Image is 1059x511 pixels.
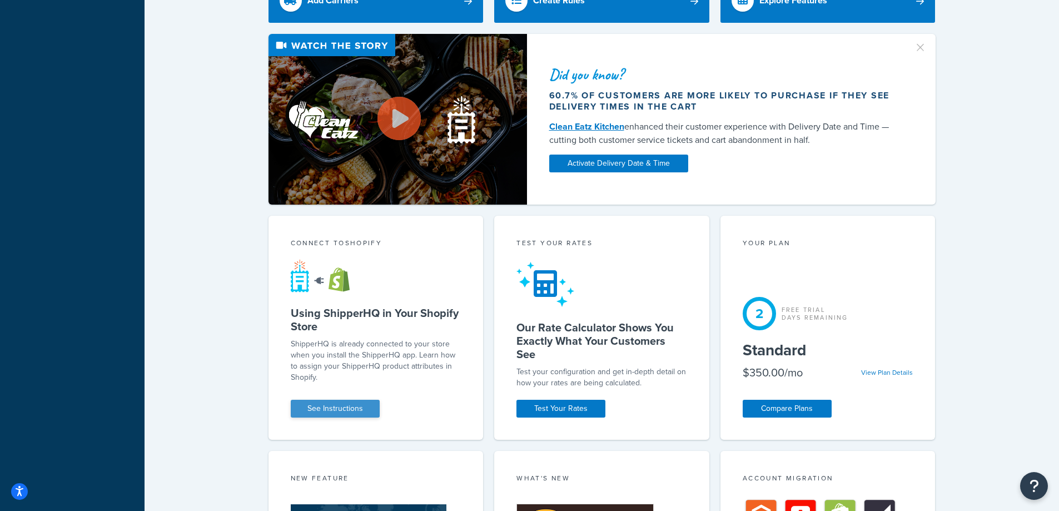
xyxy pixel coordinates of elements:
div: Test your configuration and get in-depth detail on how your rates are being calculated. [516,366,687,389]
div: New Feature [291,473,461,486]
img: connect-shq-shopify-9b9a8c5a.svg [291,259,360,292]
a: View Plan Details [861,368,913,378]
div: Your Plan [743,238,913,251]
a: Test Your Rates [516,400,605,418]
div: Account Migration [743,473,913,486]
img: Video thumbnail [269,34,527,205]
div: $350.00/mo [743,365,803,380]
h5: Standard [743,341,913,359]
div: Free Trial Days Remaining [782,306,848,321]
button: Open Resource Center [1020,472,1048,500]
div: Did you know? [549,67,901,82]
div: enhanced their customer experience with Delivery Date and Time — cutting both customer service ti... [549,120,901,147]
p: ShipperHQ is already connected to your store when you install the ShipperHQ app. Learn how to ass... [291,339,461,383]
a: Clean Eatz Kitchen [549,120,624,133]
a: Compare Plans [743,400,832,418]
a: Activate Delivery Date & Time [549,155,688,172]
div: 60.7% of customers are more likely to purchase if they see delivery times in the cart [549,90,901,112]
a: See Instructions [291,400,380,418]
div: Connect to Shopify [291,238,461,251]
h5: Our Rate Calculator Shows You Exactly What Your Customers See [516,321,687,361]
div: What's New [516,473,687,486]
div: 2 [743,297,776,330]
div: Test your rates [516,238,687,251]
h5: Using ShipperHQ in Your Shopify Store [291,306,461,333]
